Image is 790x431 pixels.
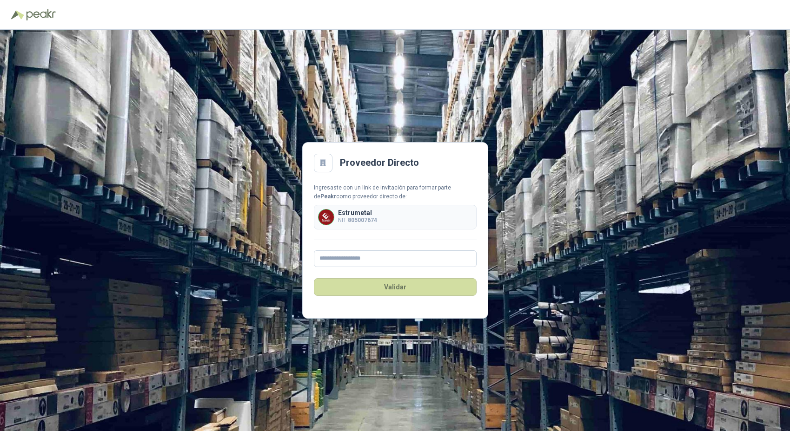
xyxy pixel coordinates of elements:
[338,216,377,225] p: NIT
[338,209,377,216] p: Estrumetal
[319,209,334,225] img: Company Logo
[348,217,377,223] b: 805007674
[340,156,419,170] h2: Proveedor Directo
[11,10,24,20] img: Logo
[320,193,336,200] b: Peakr
[314,183,477,201] div: Ingresaste con un link de invitación para formar parte de como proveedor directo de:
[314,278,477,296] button: Validar
[26,9,56,20] img: Peakr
